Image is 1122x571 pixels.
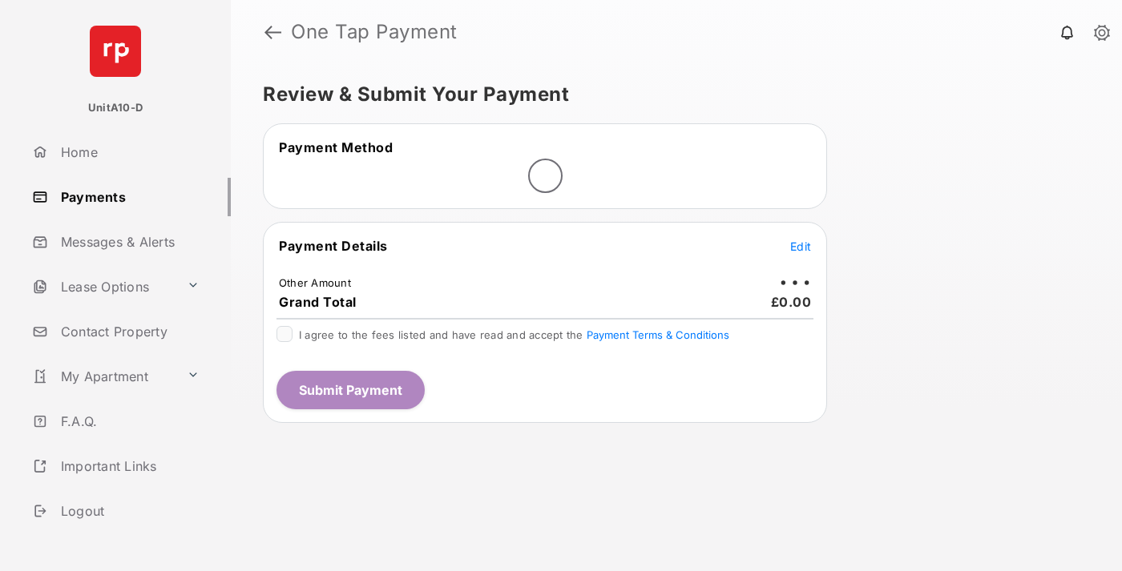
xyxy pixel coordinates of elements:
[279,238,388,254] span: Payment Details
[291,22,458,42] strong: One Tap Payment
[790,239,811,253] span: Edit
[263,85,1077,104] h5: Review & Submit Your Payment
[26,357,180,396] a: My Apartment
[26,223,231,261] a: Messages & Alerts
[26,447,206,485] a: Important Links
[299,328,729,341] span: I agree to the fees listed and have read and accept the
[90,26,141,77] img: svg+xml;base64,PHN2ZyB4bWxucz0iaHR0cDovL3d3dy53My5vcmcvMjAwMC9zdmciIHdpZHRoPSI2NCIgaGVpZ2h0PSI2NC...
[278,275,352,290] td: Other Amount
[26,178,231,216] a: Payments
[771,294,812,310] span: £0.00
[26,267,180,306] a: Lease Options
[279,139,393,155] span: Payment Method
[587,328,729,341] button: I agree to the fees listed and have read and accept the
[26,133,231,171] a: Home
[279,294,357,310] span: Grand Total
[26,312,231,351] a: Contact Property
[26,492,231,530] a: Logout
[276,371,425,409] button: Submit Payment
[790,238,811,254] button: Edit
[26,402,231,440] a: F.A.Q.
[88,100,143,116] p: UnitA10-D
